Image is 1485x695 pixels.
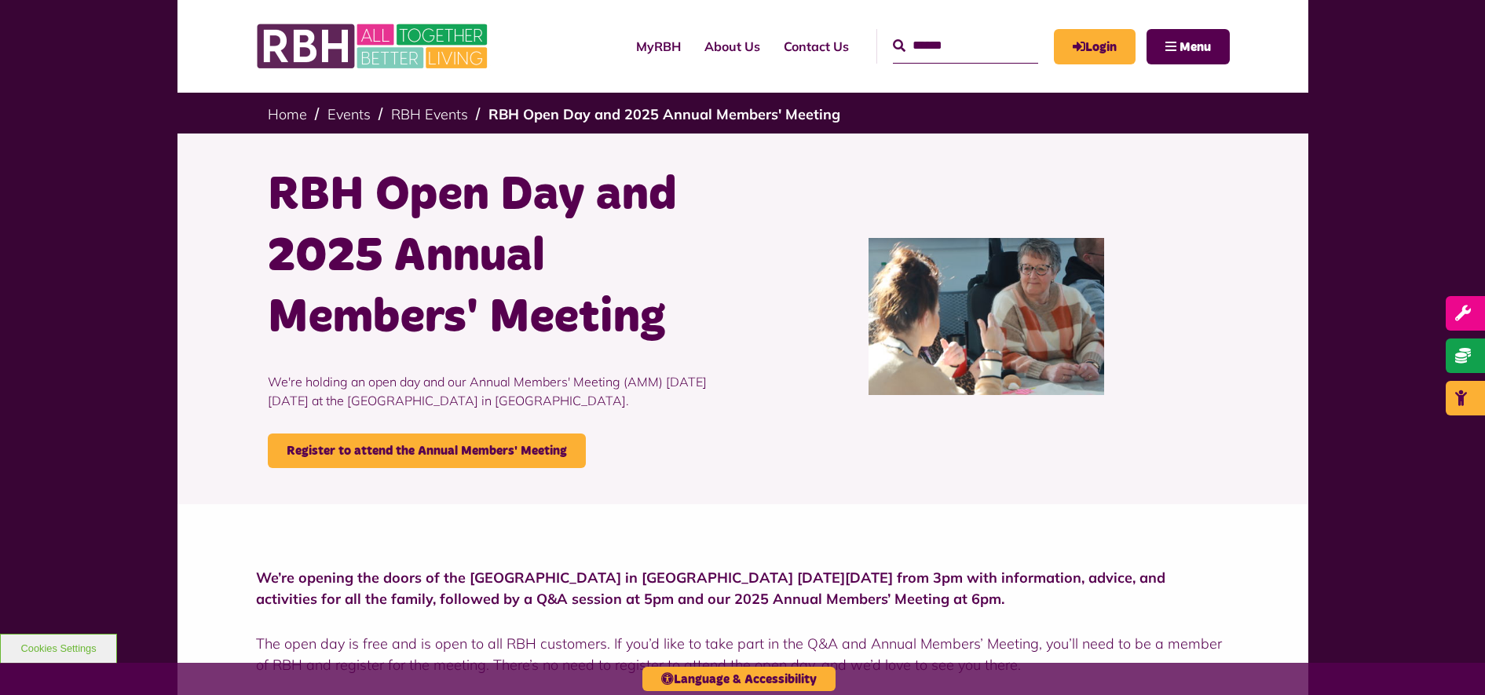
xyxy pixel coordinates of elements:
[488,105,840,123] a: RBH Open Day and 2025 Annual Members' Meeting
[256,16,492,77] img: RBH
[1180,41,1211,53] span: Menu
[268,165,731,349] h1: RBH Open Day and 2025 Annual Members' Meeting
[642,667,836,691] button: Language & Accessibility
[1147,29,1230,64] button: Navigation
[256,569,1165,608] strong: We’re opening the doors of the [GEOGRAPHIC_DATA] in [GEOGRAPHIC_DATA] [DATE][DATE] from 3pm with ...
[256,633,1230,675] p: The open day is free and is open to all RBH customers. If you’d like to take part in the Q&A and ...
[693,25,772,68] a: About Us
[893,29,1038,63] input: Search
[893,37,905,56] button: search
[772,25,861,68] a: Contact Us
[869,238,1104,395] img: IMG 7040
[1054,29,1136,64] a: MyRBH
[268,349,731,433] p: We're holding an open day and our Annual Members' Meeting (AMM) [DATE][DATE] at the [GEOGRAPHIC_D...
[327,105,371,123] a: Events
[268,105,307,123] a: Home
[268,433,586,468] a: Register to attend the Annual Members' Meeting
[1414,624,1485,695] iframe: Netcall Web Assistant for live chat
[391,105,468,123] a: RBH Events
[624,25,693,68] a: MyRBH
